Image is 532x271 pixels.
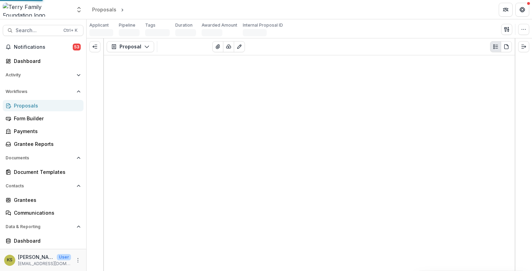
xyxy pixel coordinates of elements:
[119,22,135,28] p: Pipeline
[6,89,74,94] span: Workflows
[6,73,74,77] span: Activity
[3,221,83,232] button: Open Data & Reporting
[3,3,71,17] img: Terry Family Foundation logo
[89,22,109,28] p: Applicant
[14,115,78,122] div: Form Builder
[57,254,71,260] p: User
[3,166,83,178] a: Document Templates
[6,224,74,229] span: Data & Reporting
[3,207,83,218] a: Communications
[92,6,116,13] div: Proposals
[3,194,83,206] a: Grantees
[3,248,83,259] a: Data Report
[518,41,529,52] button: Expand right
[3,235,83,246] a: Dashboard
[14,196,78,204] div: Grantees
[14,237,78,244] div: Dashboard
[14,102,78,109] div: Proposals
[14,57,78,65] div: Dashboard
[3,100,83,111] a: Proposals
[7,258,12,262] div: Kathleen Shaw
[3,41,83,53] button: Notifications53
[14,44,73,50] span: Notifications
[175,22,193,28] p: Duration
[3,86,83,97] button: Open Workflows
[14,168,78,176] div: Document Templates
[14,140,78,148] div: Grantee Reports
[6,156,74,160] span: Documents
[243,22,283,28] p: Internal Proposal ID
[107,41,154,52] button: Proposal
[3,138,83,150] a: Grantee Reports
[3,25,83,36] button: Search...
[3,69,83,81] button: Open Activity
[212,41,223,52] button: View Attached Files
[89,4,155,15] nav: breadcrumb
[89,41,100,52] button: Expand left
[501,41,512,52] button: PDF view
[3,152,83,163] button: Open Documents
[62,27,79,34] div: Ctrl + K
[89,4,119,15] a: Proposals
[202,22,237,28] p: Awarded Amount
[74,3,84,17] button: Open entity switcher
[515,3,529,17] button: Get Help
[74,256,82,264] button: More
[3,113,83,124] a: Form Builder
[14,209,78,216] div: Communications
[6,184,74,188] span: Contacts
[3,180,83,191] button: Open Contacts
[14,128,78,135] div: Payments
[18,253,54,261] p: [PERSON_NAME]
[18,261,71,267] p: [EMAIL_ADDRESS][DOMAIN_NAME]
[499,3,513,17] button: Partners
[3,55,83,67] a: Dashboard
[234,41,245,52] button: Edit as form
[3,125,83,137] a: Payments
[73,44,81,50] span: 53
[16,28,59,34] span: Search...
[145,22,156,28] p: Tags
[490,41,501,52] button: Plaintext view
